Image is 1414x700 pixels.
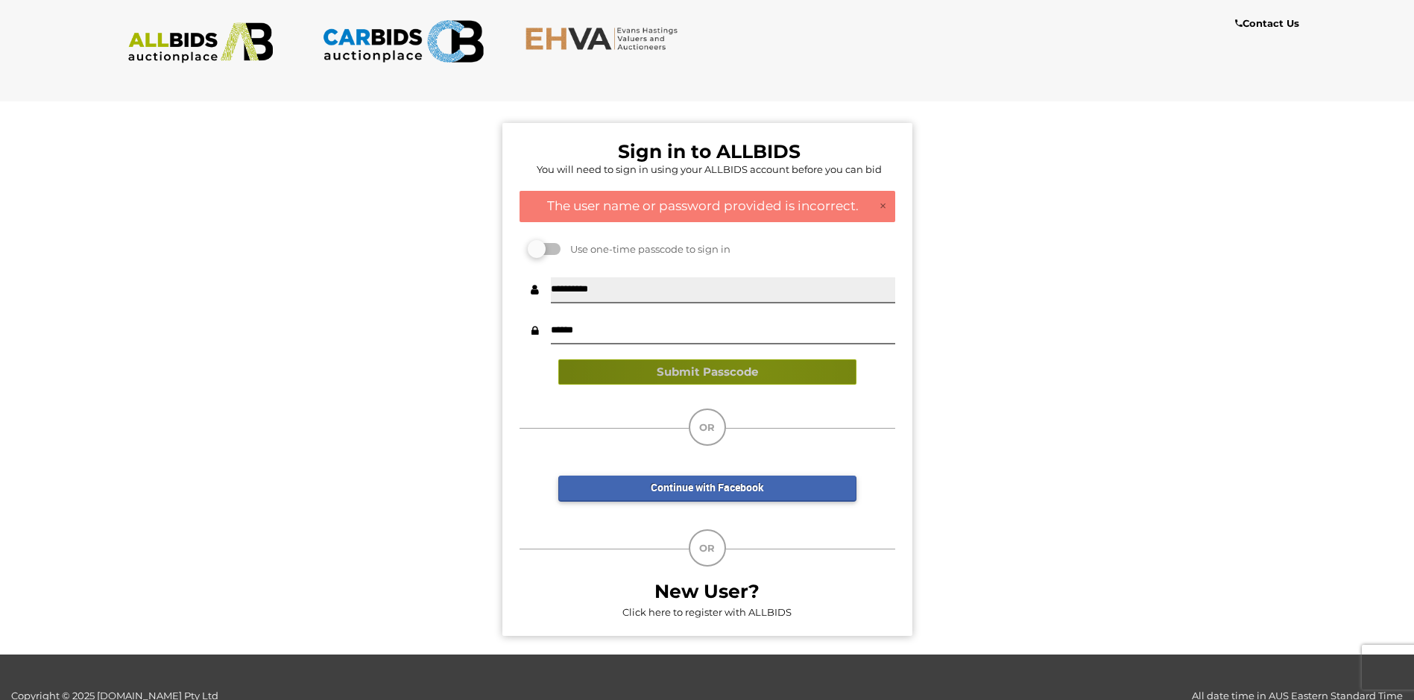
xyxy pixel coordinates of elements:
[689,529,726,567] div: OR
[528,199,887,213] h4: The user name or password provided is incorrect.
[618,140,801,163] b: Sign in to ALLBIDS
[558,359,856,385] button: Submit Passcode
[525,26,687,51] img: EHVA.com.au
[563,243,730,255] span: Use one-time passcode to sign in
[523,164,895,174] h5: You will need to sign in using your ALLBIDS account before you can bid
[1235,15,1303,32] a: Contact Us
[654,580,760,602] b: New User?
[689,409,726,446] div: OR
[558,476,856,502] a: Continue with Facebook
[1235,17,1299,29] b: Contact Us
[322,15,484,68] img: CARBIDS.com.au
[879,199,887,214] a: ×
[120,22,282,63] img: ALLBIDS.com.au
[622,606,792,618] a: Click here to register with ALLBIDS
